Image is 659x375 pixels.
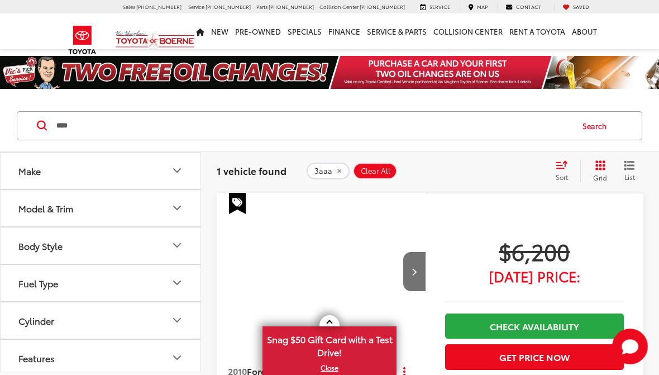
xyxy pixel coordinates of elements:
span: [PHONE_NUMBER] [360,3,405,10]
span: [DATE] Price: [445,270,624,282]
button: Select sort value [550,160,580,182]
span: Service [429,3,450,10]
img: Toyota [61,22,103,58]
span: [PHONE_NUMBER] [269,3,314,10]
button: Toggle Chat Window [612,329,648,364]
span: Clear All [361,167,390,175]
a: Check Availability [445,314,624,339]
span: Collision Center [319,3,359,10]
button: remove 3aaa [307,163,350,179]
button: List View [615,160,643,182]
div: Cylinder [170,314,184,327]
div: Make [18,165,41,176]
svg: Start Chat [612,329,648,364]
div: Features [170,351,184,364]
input: Search by Make, Model, or Keyword [55,112,572,139]
div: Cylinder [18,315,54,326]
button: MakeMake [1,153,202,189]
a: About [569,13,600,49]
span: $6,200 [445,237,624,265]
span: [PHONE_NUMBER] [136,3,182,10]
span: Map [477,3,488,10]
a: Specials [284,13,325,49]
span: 1 vehicle found [217,164,286,177]
span: Snag $50 Gift Card with a Test Drive! [264,327,395,362]
span: Grid [593,173,607,182]
button: Body StyleBody Style [1,227,202,264]
div: Fuel Type [170,276,184,289]
a: Collision Center [430,13,506,49]
span: Sales [123,3,135,10]
button: CylinderCylinder [1,302,202,339]
span: 3aaa [314,167,332,175]
div: Body Style [18,240,63,251]
span: Sort [556,172,568,182]
span: List [624,172,635,182]
div: Fuel Type [18,278,58,288]
a: Rent a Toyota [506,13,569,49]
img: Vic Vaughan Toyota of Boerne [115,30,195,50]
button: Fuel TypeFuel Type [1,265,202,301]
button: Clear All [353,163,397,179]
div: Body Style [170,239,184,252]
span: Parts [256,3,268,10]
div: Make [170,164,184,177]
span: Contact [516,3,541,10]
button: Search [572,112,623,140]
a: Contact [497,3,550,11]
button: Next image [403,252,426,291]
span: Service [188,3,204,10]
button: Model & TrimModel & Trim [1,190,202,226]
span: Saved [573,3,589,10]
a: New [208,13,232,49]
span: Special [229,193,246,214]
a: Service [412,3,459,11]
a: Map [460,3,496,11]
a: Pre-Owned [232,13,284,49]
a: Service & Parts: Opens in a new tab [364,13,430,49]
div: Model & Trim [18,203,73,213]
a: Home [193,13,208,49]
div: Model & Trim [170,201,184,215]
a: My Saved Vehicles [554,3,598,11]
div: Features [18,353,55,363]
a: Finance [325,13,364,49]
button: Get Price Now [445,344,624,369]
span: [PHONE_NUMBER] [206,3,251,10]
button: Grid View [580,160,615,182]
